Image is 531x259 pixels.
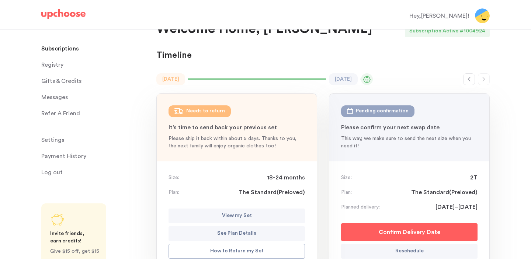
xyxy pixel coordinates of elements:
a: Gifts & Credits [41,74,147,88]
div: # 1004924 [459,25,490,37]
p: Size: [169,174,179,181]
span: The Standard ( Preloved ) [239,188,305,197]
p: Subscriptions [41,41,79,56]
p: See Plan Details [217,229,256,238]
button: Confirm Delivery Date [341,223,478,241]
p: Please confirm your next swap date [341,123,478,132]
span: Registry [41,57,63,72]
a: UpChoose [41,9,86,22]
p: This way, we make sure to send the next size when you need it! [341,135,478,150]
a: Payment History [41,149,147,164]
time: [DATE] [156,73,185,85]
p: Refer A Friend [41,106,80,121]
time: [DATE] [329,73,358,85]
button: View my Set [169,209,305,223]
span: [DATE]–[DATE] [435,203,478,211]
button: See Plan Details [169,226,305,241]
p: Reschedule [395,247,424,256]
a: Registry [41,57,147,72]
p: It’s time to send back your previous set [169,123,305,132]
button: How to Return my Set [169,244,305,259]
span: 2T [470,173,478,182]
a: Log out [41,165,147,180]
p: Payment History [41,149,86,164]
img: UpChoose [41,9,86,19]
span: Log out [41,165,63,180]
p: Planned delivery: [341,203,380,211]
a: Messages [41,90,147,105]
div: Pending confirmation [356,107,409,116]
a: Subscriptions [41,41,147,56]
span: The Standard ( Preloved ) [411,188,478,197]
span: Settings [41,133,64,147]
div: Subscription Active [405,25,459,37]
span: 18-24 months [267,173,305,182]
p: Confirm Delivery Date [379,228,440,237]
a: Refer A Friend [41,106,147,121]
a: Settings [41,133,147,147]
p: How to Return my Set [210,247,264,256]
div: Needs to return [186,107,225,116]
span: Gifts & Credits [41,74,81,88]
p: Size: [341,174,352,181]
p: Timeline [156,50,192,62]
span: Messages [41,90,68,105]
div: Hey, [PERSON_NAME] ! [409,11,469,20]
p: Plan: [341,189,352,196]
p: Please ship it back within about 5 days. Thanks to you, the next family will enjoy organic clothe... [169,135,305,150]
button: Reschedule [341,244,478,259]
p: Plan: [169,189,179,196]
p: View my Set [222,211,252,220]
